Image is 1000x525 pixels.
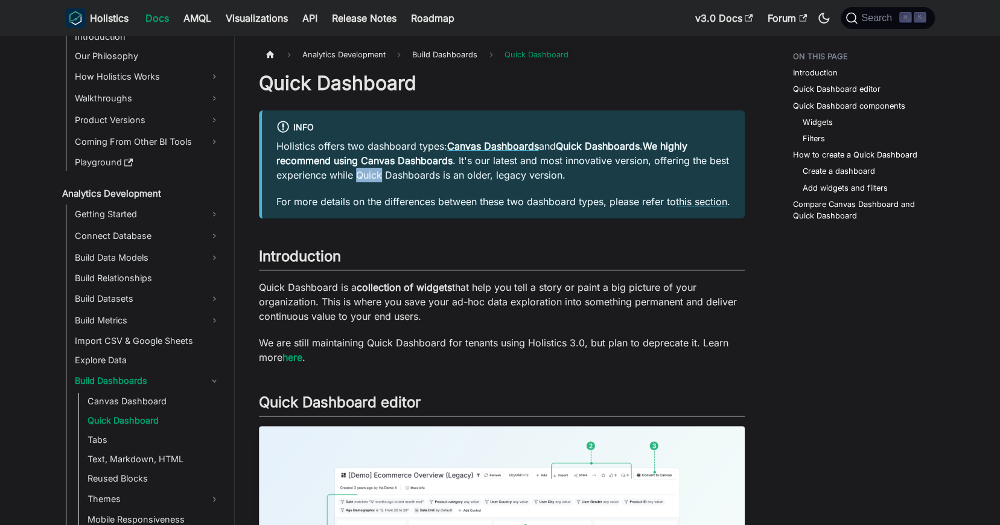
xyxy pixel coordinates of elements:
b: Holistics [90,11,129,25]
a: Introduction [71,28,224,45]
span: Search [858,13,899,24]
p: Holistics offers two dashboard types: and . . It's our latest and most innovative version, offeri... [276,139,730,182]
a: Home page [259,46,282,63]
a: Widgets [803,116,833,128]
a: Release Notes [325,8,404,28]
a: Getting Started [71,205,224,224]
a: Product Versions [71,110,224,130]
a: Import CSV & Google Sheets [71,332,224,349]
a: HolisticsHolistics [66,8,129,28]
kbd: K [914,12,926,23]
a: Build Dashboards [71,371,224,390]
h1: Quick Dashboard [259,71,745,95]
a: Themes [84,489,224,509]
a: Playground [71,154,224,171]
a: Tabs [84,431,224,448]
a: Introduction [793,67,838,78]
a: Build Datasets [71,289,224,308]
nav: Docs sidebar [54,36,235,525]
span: Analytics Development [296,46,392,63]
a: Connect Database [71,226,224,246]
a: How Holistics Works [71,67,224,86]
span: Build Dashboards [406,46,483,63]
nav: Breadcrumbs [259,46,745,63]
a: Coming From Other BI Tools [71,132,224,151]
a: Build Relationships [71,270,224,287]
img: Holistics [66,8,85,28]
a: Our Philosophy [71,48,224,65]
strong: We highly recommend using Canvas Dashboards [276,140,687,167]
a: Forum [760,8,814,28]
button: Search (Command+K) [841,7,934,29]
a: Text, Markdown, HTML [84,451,224,468]
a: Canvas Dashboard [84,393,224,410]
strong: collection of widgets [357,281,452,293]
div: info [276,120,730,136]
a: Reused Blocks [84,470,224,487]
h2: Introduction [259,247,745,270]
span: Quick Dashboard [498,46,575,63]
a: Roadmap [404,8,462,28]
a: Docs [138,8,176,28]
a: Canvas Dashboards [447,140,539,152]
button: Switch between dark and light mode (currently dark mode) [814,8,833,28]
a: Walkthroughs [71,89,224,108]
a: Build Metrics [71,311,224,330]
p: For more details on the differences between these two dashboard types, please refer to . [276,194,730,209]
a: How to create a Quick Dashboard [793,149,917,161]
a: API [295,8,325,28]
a: Quick Dashboard editor [793,83,881,95]
a: Quick Dashboard components [793,100,905,112]
a: Analytics Development [59,185,224,202]
a: v3.0 Docs [688,8,760,28]
a: Explore Data [71,352,224,369]
a: Compare Canvas Dashboard and Quick Dashboard [793,199,928,221]
a: Quick Dashboard [84,412,224,429]
a: Create a dashboard [803,165,875,177]
a: Filters [803,133,825,144]
p: Quick Dashboard is a that help you tell a story or paint a big picture of your organization. This... [259,280,745,323]
a: here [282,351,302,363]
h2: Quick Dashboard editor [259,393,745,416]
a: AMQL [176,8,218,28]
strong: Quick Dashboards [556,140,640,152]
a: this section [676,196,727,208]
a: Add widgets and filters [803,182,888,194]
p: We are still maintaining Quick Dashboard for tenants using Holistics 3.0, but plan to deprecate i... [259,336,745,364]
a: Build Data Models [71,248,224,267]
a: Visualizations [218,8,295,28]
kbd: ⌘ [899,12,911,23]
